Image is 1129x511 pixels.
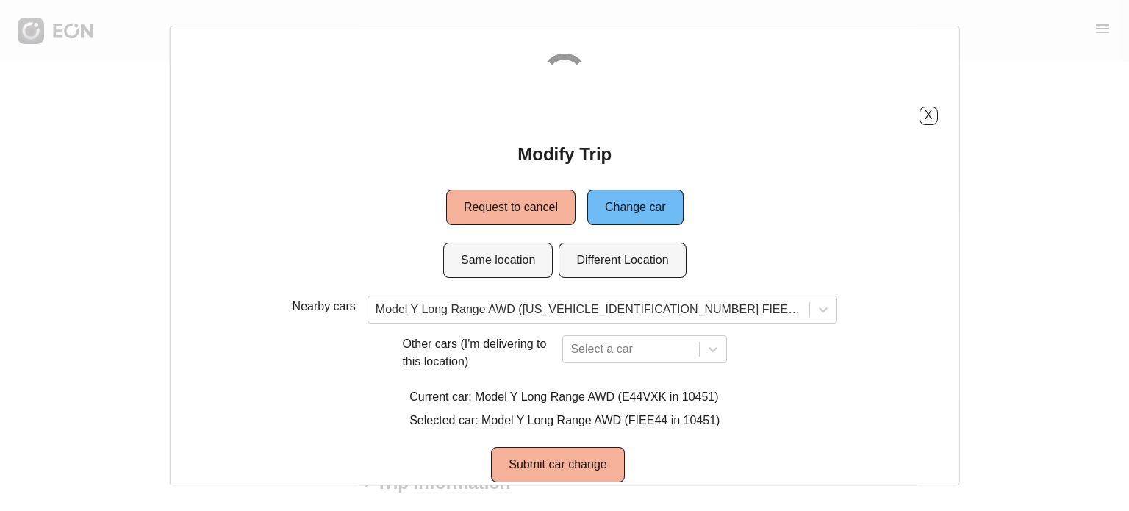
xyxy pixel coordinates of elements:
button: Same location [443,243,553,278]
button: X [919,107,937,125]
button: Request to cancel [446,190,576,225]
p: Selected car: Model Y Long Range AWD (FIEE44 in 10451) [409,412,720,429]
p: Nearby cars [292,298,355,315]
p: Current car: Model Y Long Range AWD (E44VXK in 10451) [409,388,720,406]
button: Different Location [559,243,686,278]
h2: Modify Trip [517,143,612,166]
p: Other cars (I'm delivering to this location) [402,335,556,371]
button: Change car [587,190,684,225]
button: Submit car change [491,447,624,482]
